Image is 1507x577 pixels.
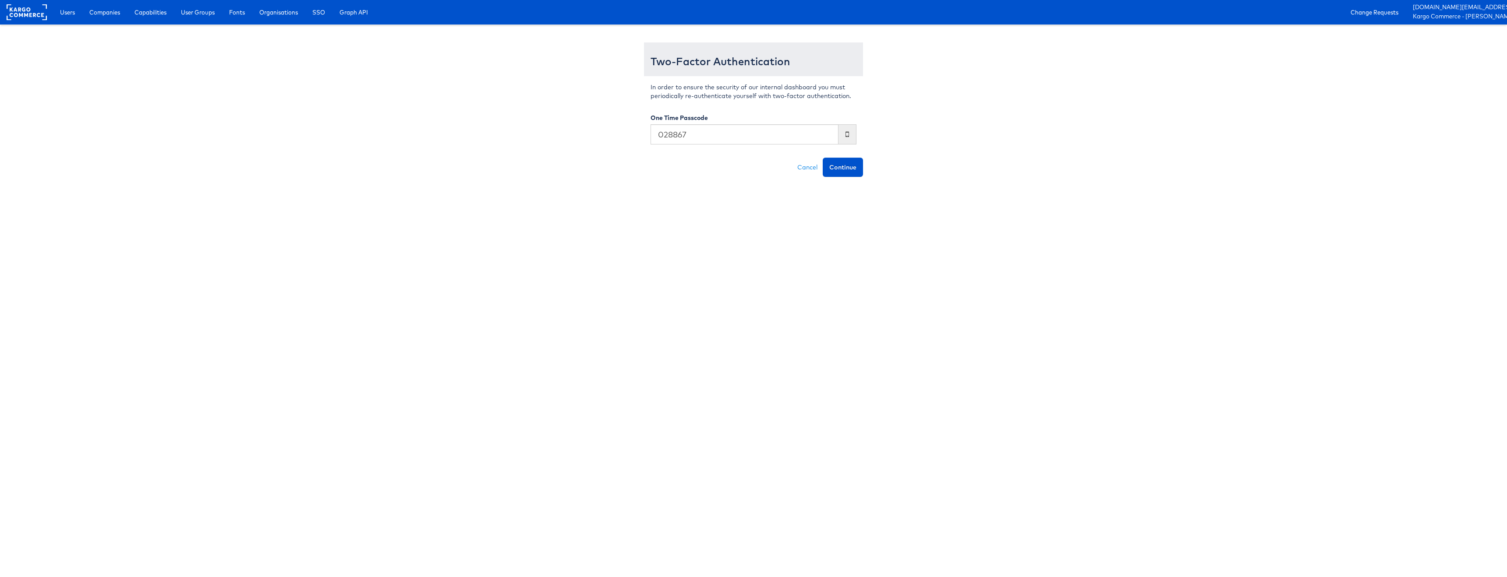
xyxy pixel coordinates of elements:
[134,8,166,17] span: Capabilities
[651,56,856,67] h3: Two-Factor Authentication
[333,4,375,20] a: Graph API
[1413,3,1500,12] a: [DOMAIN_NAME][EMAIL_ADDRESS][DOMAIN_NAME]
[259,8,298,17] span: Organisations
[651,83,856,100] p: In order to ensure the security of our internal dashboard you must periodically re-authenticate y...
[60,8,75,17] span: Users
[651,113,708,122] label: One Time Passcode
[651,124,838,144] input: Enter the code
[340,8,368,17] span: Graph API
[1413,12,1500,21] a: Kargo Commerce - [PERSON_NAME]
[229,8,245,17] span: Fonts
[823,158,863,177] button: Continue
[53,4,81,20] a: Users
[1344,4,1405,20] a: Change Requests
[174,4,221,20] a: User Groups
[312,8,325,17] span: SSO
[89,8,120,17] span: Companies
[792,158,823,177] a: Cancel
[181,8,215,17] span: User Groups
[223,4,251,20] a: Fonts
[253,4,304,20] a: Organisations
[128,4,173,20] a: Capabilities
[83,4,127,20] a: Companies
[306,4,332,20] a: SSO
